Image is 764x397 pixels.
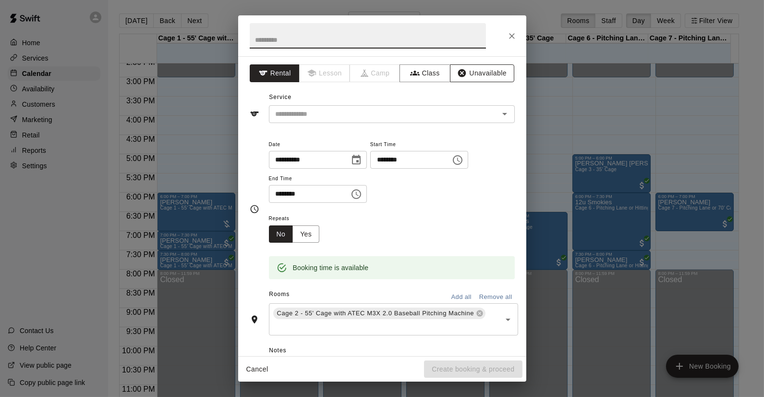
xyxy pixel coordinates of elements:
svg: Timing [250,204,259,214]
button: Choose time, selected time is 8:00 PM [347,185,366,204]
span: Repeats [269,212,327,225]
span: Lessons must be created in the Services page first [300,64,350,82]
button: Class [400,64,450,82]
span: Notes [269,343,514,359]
button: Choose date, selected date is Aug 14, 2025 [347,150,366,170]
span: Cage 2 - 55' Cage with ATEC M3X 2.0 Baseball Pitching Machine [273,309,478,318]
div: Booking time is available [293,259,369,276]
div: outlined button group [269,225,320,243]
span: Start Time [370,138,468,151]
button: Cancel [242,360,273,378]
span: Date [269,138,367,151]
span: Camps can only be created in the Services page [350,64,400,82]
button: Choose time, selected time is 3:00 PM [448,150,467,170]
svg: Service [250,109,259,119]
button: Close [503,27,521,45]
svg: Rooms [250,315,259,324]
span: Rooms [269,291,290,298]
span: Service [269,94,291,100]
button: Add all [446,290,477,305]
button: Open [501,313,515,326]
button: Unavailable [450,64,514,82]
span: End Time [269,173,367,186]
button: Yes [292,225,319,243]
button: Rental [250,64,300,82]
button: Open [498,107,511,121]
div: Cage 2 - 55' Cage with ATEC M3X 2.0 Baseball Pitching Machine [273,308,486,319]
button: No [269,225,293,243]
button: Remove all [477,290,515,305]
